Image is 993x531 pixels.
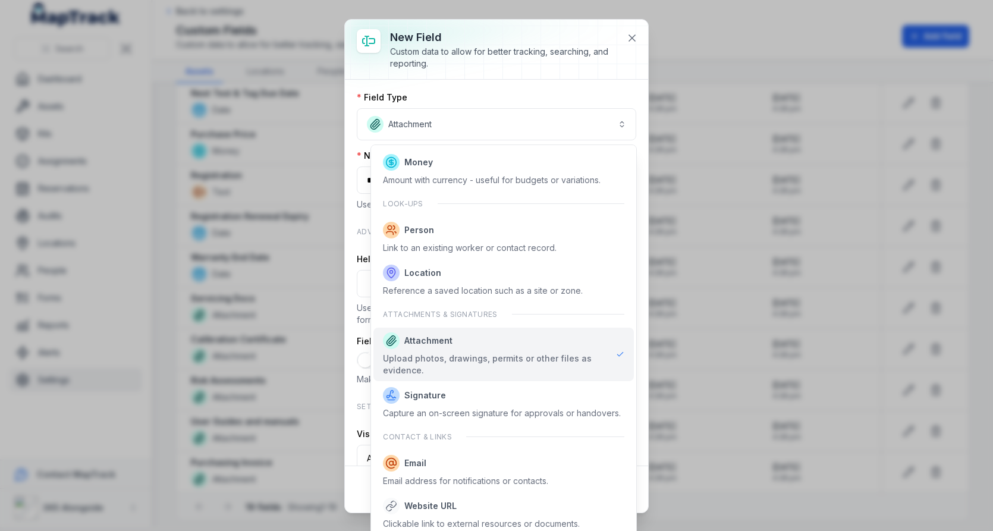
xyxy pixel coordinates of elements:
[383,242,557,254] div: Link to an existing worker or contact record.
[373,303,633,326] div: Attachments & signatures
[404,335,452,347] span: Attachment
[404,389,446,401] span: Signature
[383,518,580,530] div: Clickable link to external resources or documents.
[373,425,633,449] div: Contact & links
[373,192,633,216] div: Look-ups
[404,267,441,279] span: Location
[383,353,606,376] div: Upload photos, drawings, permits or other files as evidence.
[404,457,426,469] span: Email
[404,500,457,512] span: Website URL
[383,475,548,487] div: Email address for notifications or contacts.
[383,407,621,419] div: Capture an on-screen signature for approvals or handovers.
[404,156,433,168] span: Money
[383,285,583,297] div: Reference a saved location such as a site or zone.
[383,174,601,186] div: Amount with currency - useful for budgets or variations.
[404,224,434,236] span: Person
[357,108,636,140] button: Attachment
